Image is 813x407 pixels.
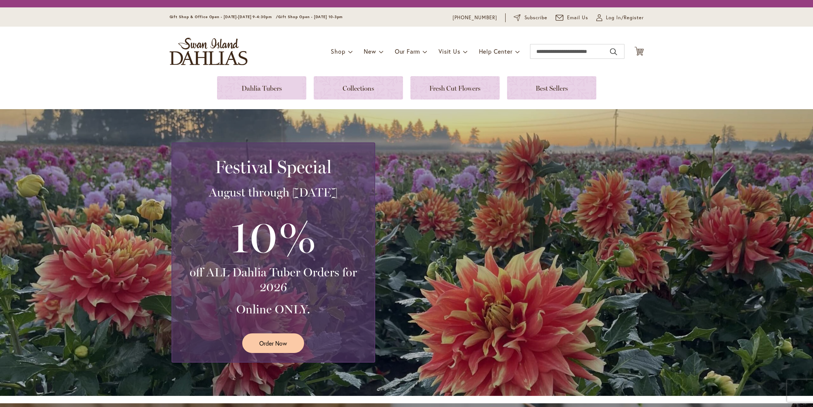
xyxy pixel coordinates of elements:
a: store logo [170,38,247,65]
a: [PHONE_NUMBER] [453,14,497,21]
span: Shop [331,47,345,55]
span: Order Now [259,339,287,347]
span: Subscribe [524,14,548,21]
h2: Festival Special [181,157,366,177]
a: Email Us [556,14,588,21]
span: Email Us [567,14,588,21]
h3: off ALL Dahlia Tuber Orders for 2026 [181,265,366,295]
button: Search [610,46,617,58]
h3: 10% [181,207,366,265]
span: Visit Us [439,47,460,55]
span: New [364,47,376,55]
a: Subscribe [514,14,547,21]
h3: Online ONLY. [181,302,366,317]
a: Order Now [242,333,304,353]
a: Log In/Register [596,14,644,21]
span: Gift Shop Open - [DATE] 10-3pm [278,14,343,19]
span: Gift Shop & Office Open - [DATE]-[DATE] 9-4:30pm / [170,14,279,19]
span: Our Farm [395,47,420,55]
span: Log In/Register [606,14,644,21]
span: Help Center [479,47,513,55]
h3: August through [DATE] [181,185,366,200]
